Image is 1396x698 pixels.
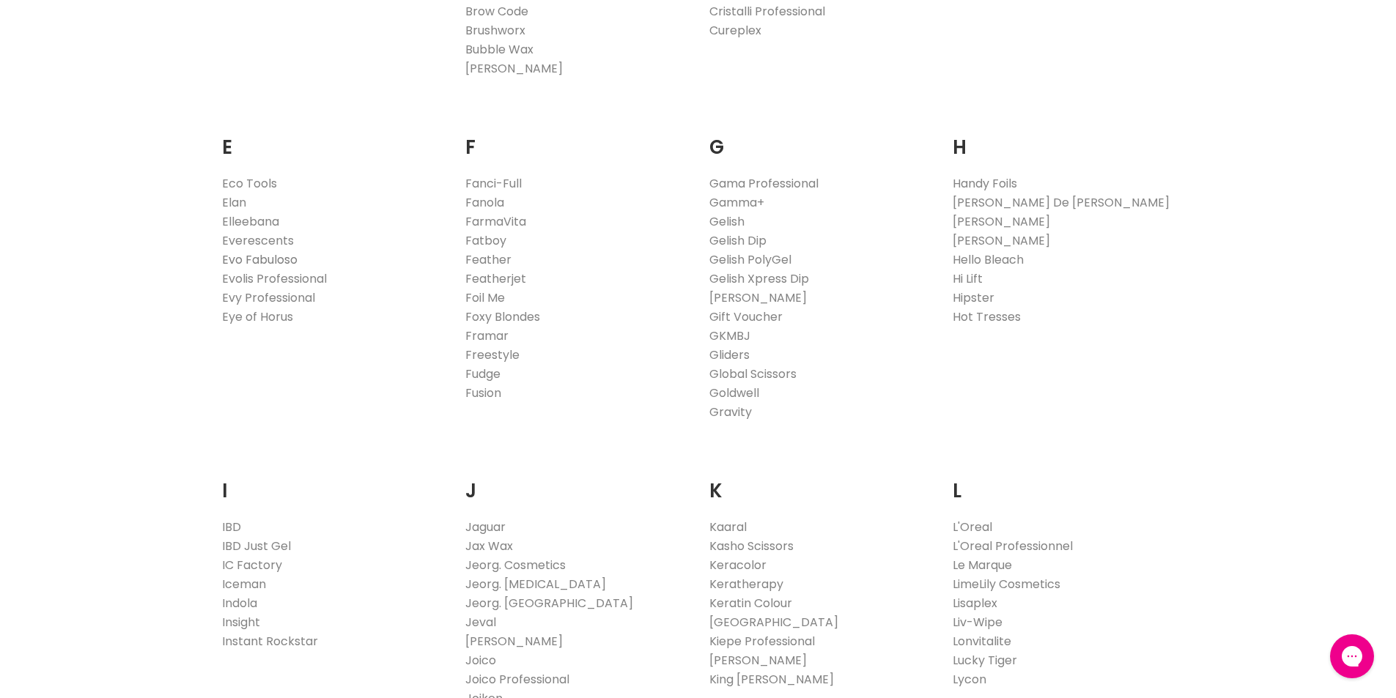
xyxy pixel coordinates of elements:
h2: K [709,457,931,506]
a: Brow Code [465,3,528,20]
a: Insight [222,614,260,631]
a: Fusion [465,385,501,401]
a: Elan [222,194,246,211]
a: Jeorg. [MEDICAL_DATA] [465,576,606,593]
a: Iceman [222,576,266,593]
a: Gliders [709,346,750,363]
a: Gift Voucher [709,308,783,325]
a: Evo Fabuloso [222,251,298,268]
a: Gelish PolyGel [709,251,791,268]
iframe: Gorgias live chat messenger [1323,629,1381,683]
a: Joico Professional [465,671,569,688]
a: IBD Just Gel [222,538,291,554]
a: IC Factory [222,557,282,573]
a: [PERSON_NAME] De [PERSON_NAME] [953,194,1170,211]
a: Lucky Tiger [953,652,1017,669]
a: Cristalli Professional [709,3,825,20]
a: King [PERSON_NAME] [709,671,834,688]
a: Lisaplex [953,595,997,612]
a: Keratin Colour [709,595,792,612]
a: LimeLily Cosmetics [953,576,1060,593]
h2: F [465,114,687,163]
a: Kaaral [709,519,747,535]
a: Eco Tools [222,175,277,192]
h2: E [222,114,444,163]
a: Brushworx [465,22,525,39]
a: Fudge [465,365,501,382]
a: [GEOGRAPHIC_DATA] [709,614,838,631]
a: Joico [465,652,496,669]
a: Gamma+ [709,194,764,211]
a: FarmaVita [465,213,526,230]
a: Gelish Xpress Dip [709,270,809,287]
a: Le Marque [953,557,1012,573]
a: L'Oreal Professionnel [953,538,1073,554]
a: Gelish [709,213,745,230]
a: Global Scissors [709,365,797,382]
a: Elleebana [222,213,279,230]
a: Fanci-Full [465,175,522,192]
a: Everescents [222,232,294,249]
a: Gelish Dip [709,232,767,249]
a: Liv-Wipe [953,614,1002,631]
a: [PERSON_NAME] [953,232,1050,249]
a: Gravity [709,404,752,420]
a: [PERSON_NAME] [709,289,807,306]
a: Keratherapy [709,576,783,593]
h2: H [953,114,1175,163]
a: Gama Professional [709,175,819,192]
a: Evy Professional [222,289,315,306]
a: [PERSON_NAME] [465,633,563,650]
a: Jeorg. Cosmetics [465,557,566,573]
a: Hi Lift [953,270,983,287]
a: Featherjet [465,270,526,287]
a: Feather [465,251,512,268]
a: Kiepe Professional [709,633,815,650]
a: Fanola [465,194,504,211]
a: Evolis Professional [222,270,327,287]
a: Framar [465,327,509,344]
a: IBD [222,519,241,535]
a: Foxy Blondes [465,308,540,325]
a: Bubble Wax [465,41,533,58]
a: Jax Wax [465,538,513,554]
a: Jaguar [465,519,506,535]
a: Freestyle [465,346,520,363]
a: Cureplex [709,22,761,39]
a: Lycon [953,671,986,688]
h2: L [953,457,1175,506]
a: Indola [222,595,257,612]
a: L'Oreal [953,519,992,535]
a: [PERSON_NAME] [465,60,563,77]
a: Handy Foils [953,175,1017,192]
a: Eye of Horus [222,308,293,325]
a: Keracolor [709,557,767,573]
a: Hot Tresses [953,308,1021,325]
h2: J [465,457,687,506]
a: Fatboy [465,232,506,249]
a: Kasho Scissors [709,538,794,554]
a: GKMBJ [709,327,750,344]
a: Goldwell [709,385,759,401]
a: Hipster [953,289,994,306]
a: Instant Rockstar [222,633,318,650]
a: Jeval [465,614,496,631]
a: [PERSON_NAME] [709,652,807,669]
h2: G [709,114,931,163]
a: [PERSON_NAME] [953,213,1050,230]
h2: I [222,457,444,506]
a: Jeorg. [GEOGRAPHIC_DATA] [465,595,633,612]
a: Lonvitalite [953,633,1011,650]
a: Foil Me [465,289,505,306]
a: Hello Bleach [953,251,1024,268]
